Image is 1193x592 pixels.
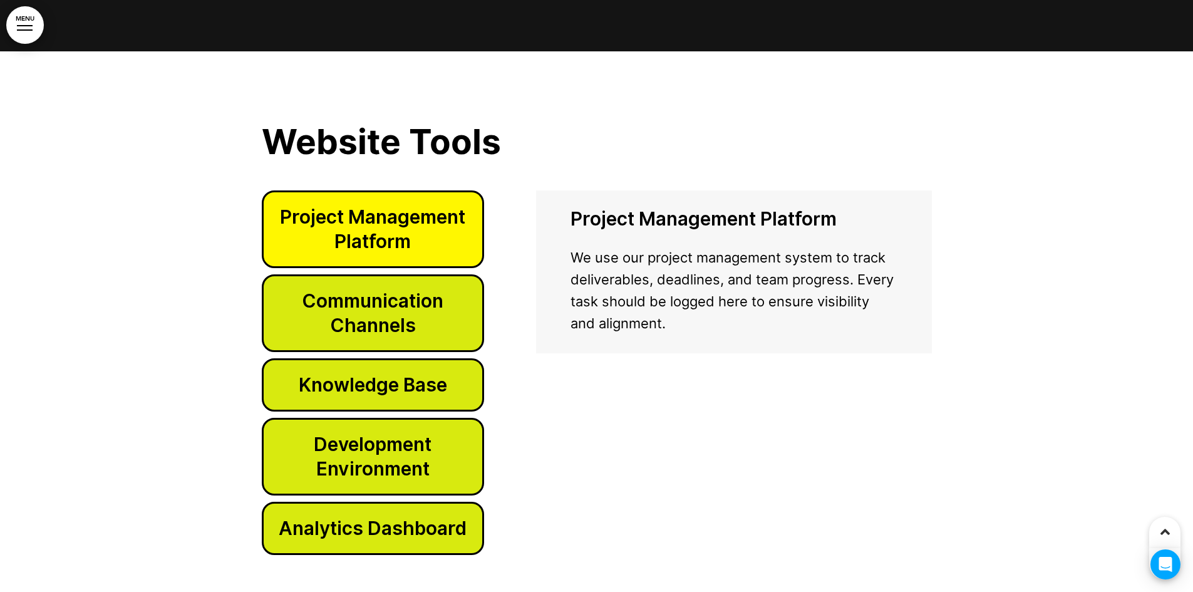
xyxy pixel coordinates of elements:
[276,289,470,338] h6: Communication Channels
[276,373,470,397] h6: Knowledge Base
[262,125,932,159] h1: Website Tools
[1150,549,1180,579] div: Open Intercom Messenger
[276,205,470,254] h6: Project Management Platform
[276,516,470,541] h6: Analytics Dashboard
[276,432,470,481] h6: Development Environment
[571,209,897,228] h6: Project Management Platform
[6,6,44,44] a: MENU
[571,247,897,335] p: We use our project management system to track deliverables, deadlines, and team progress. Every t...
